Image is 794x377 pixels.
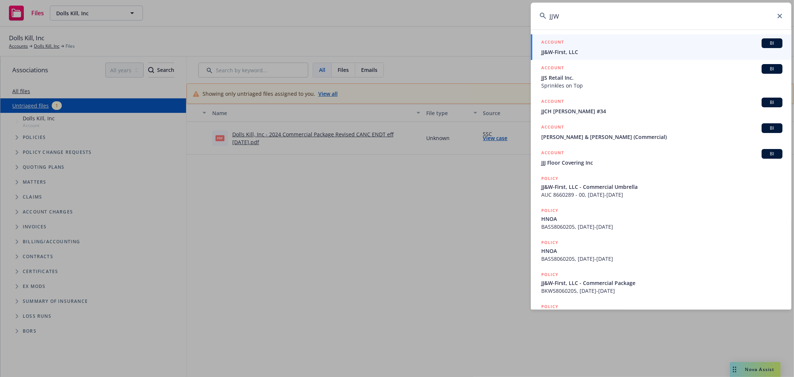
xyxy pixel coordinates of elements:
[541,279,782,287] span: JJ&W-First, LLC - Commercial Package
[541,64,564,73] h5: ACCOUNT
[541,215,782,223] span: HNOA
[541,149,564,158] h5: ACCOUNT
[541,271,558,278] h5: POLICY
[531,94,791,119] a: ACCOUNTBIJJCH [PERSON_NAME] #34
[531,119,791,145] a: ACCOUNTBI[PERSON_NAME] & [PERSON_NAME] (Commercial)
[541,38,564,47] h5: ACCOUNT
[541,48,782,56] span: JJ&W-First, LLC
[541,239,558,246] h5: POLICY
[541,74,782,82] span: JJS Retail Inc.
[765,66,779,72] span: BI
[531,34,791,60] a: ACCOUNTBIJJ&W-First, LLC
[541,255,782,263] span: BAS58060205, [DATE]-[DATE]
[541,123,564,132] h5: ACCOUNT
[541,183,782,191] span: JJ&W-First, LLC - Commercial Umbrella
[541,175,558,182] h5: POLICY
[541,223,782,231] span: BAS58060205, [DATE]-[DATE]
[541,107,782,115] span: JJCH [PERSON_NAME] #34
[541,207,558,214] h5: POLICY
[765,151,779,157] span: BI
[541,303,558,310] h5: POLICY
[541,82,782,89] span: Sprinkles on Top
[541,98,564,107] h5: ACCOUNT
[541,191,782,199] span: AUC 8660289 - 00, [DATE]-[DATE]
[531,299,791,331] a: POLICY
[531,3,791,29] input: Search...
[765,125,779,132] span: BI
[541,159,782,167] span: JJJ Floor Covering Inc
[531,203,791,235] a: POLICYHNOABAS58060205, [DATE]-[DATE]
[531,235,791,267] a: POLICYHNOABAS58060205, [DATE]-[DATE]
[531,267,791,299] a: POLICYJJ&W-First, LLC - Commercial PackageBKW58060205, [DATE]-[DATE]
[765,99,779,106] span: BI
[531,145,791,171] a: ACCOUNTBIJJJ Floor Covering Inc
[541,133,782,141] span: [PERSON_NAME] & [PERSON_NAME] (Commercial)
[531,171,791,203] a: POLICYJJ&W-First, LLC - Commercial UmbrellaAUC 8660289 - 00, [DATE]-[DATE]
[765,40,779,47] span: BI
[541,247,782,255] span: HNOA
[531,60,791,94] a: ACCOUNTBIJJS Retail Inc.Sprinkles on Top
[541,287,782,295] span: BKW58060205, [DATE]-[DATE]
